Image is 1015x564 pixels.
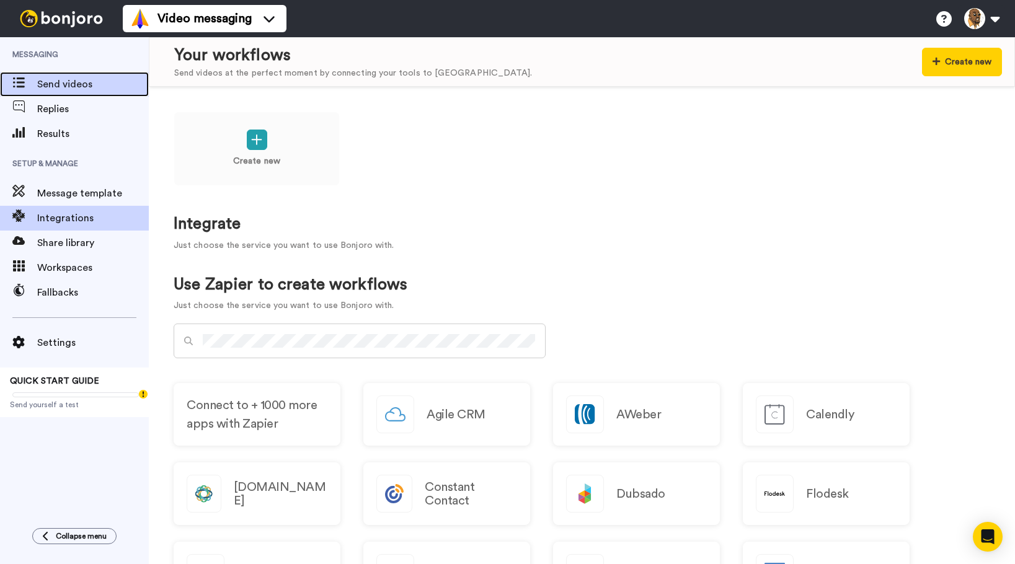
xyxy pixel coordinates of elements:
button: Collapse menu [32,528,117,544]
h2: Constant Contact [425,480,517,508]
span: Message template [37,186,149,201]
p: Create new [233,155,280,168]
h1: Use Zapier to create workflows [174,276,407,294]
span: Video messaging [157,10,252,27]
img: logo_flodesk.svg [756,475,793,512]
span: Send yourself a test [10,400,139,410]
p: Just choose the service you want to use Bonjoro with. [174,299,407,312]
img: logo_dubsado.svg [567,475,603,512]
span: Replies [37,102,149,117]
div: Open Intercom Messenger [973,522,1003,552]
img: bj-logo-header-white.svg [15,10,108,27]
a: AWeber [553,383,720,446]
a: Constant Contact [363,462,530,525]
span: Results [37,126,149,141]
h1: Integrate [174,215,990,233]
span: Settings [37,335,149,350]
a: Agile CRM [363,383,530,446]
span: Collapse menu [56,531,107,541]
img: logo_constant_contact.svg [377,475,412,512]
a: Create new [174,112,340,186]
p: Just choose the service you want to use Bonjoro with. [174,239,990,252]
span: Connect to + 1000 more apps with Zapier [187,396,327,433]
span: Send videos [37,77,149,92]
h2: Calendly [806,408,854,421]
span: Fallbacks [37,285,149,300]
img: logo_aweber.svg [567,396,603,433]
a: Calendly [743,383,910,446]
img: logo_agile_crm.svg [377,396,414,433]
h2: Flodesk [806,487,849,501]
img: logo_closecom.svg [187,475,221,512]
span: Integrations [37,211,149,226]
h2: [DOMAIN_NAME] [234,480,327,508]
button: Create new [922,48,1002,76]
a: Dubsado [553,462,720,525]
a: [DOMAIN_NAME] [174,462,340,525]
span: Share library [37,236,149,250]
img: logo_calendly.svg [756,396,793,433]
a: Flodesk [743,462,910,525]
div: Tooltip anchor [138,389,149,400]
div: Send videos at the perfect moment by connecting your tools to [GEOGRAPHIC_DATA]. [174,67,532,80]
img: vm-color.svg [130,9,150,29]
div: Your workflows [174,44,532,67]
a: Connect to + 1000 more apps with Zapier [174,383,340,446]
span: QUICK START GUIDE [10,377,99,386]
h2: Dubsado [616,487,665,501]
h2: AWeber [616,408,661,421]
h2: Agile CRM [427,408,485,421]
span: Workspaces [37,260,149,275]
